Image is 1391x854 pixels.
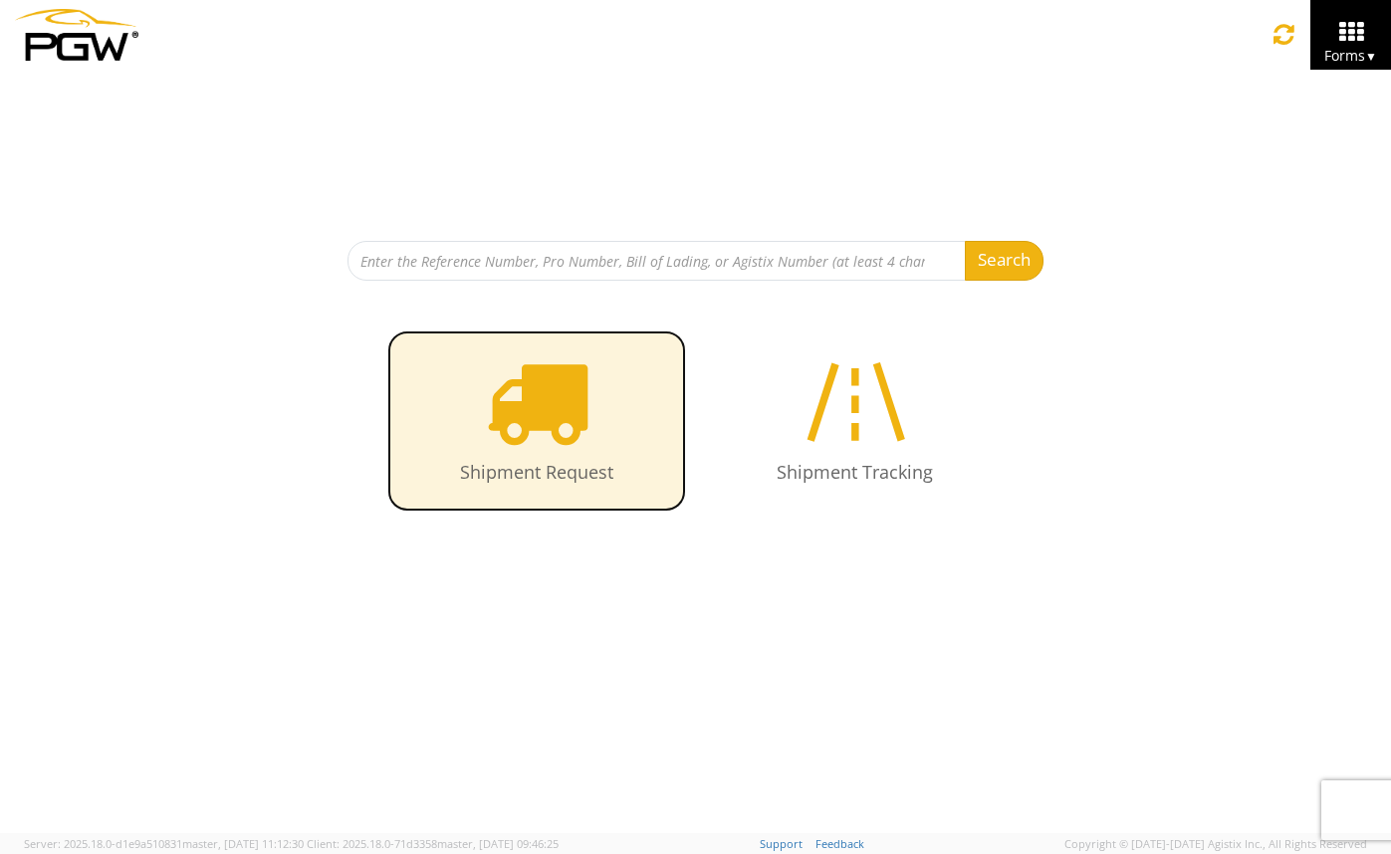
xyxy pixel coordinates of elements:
[1064,836,1367,852] span: Copyright © [DATE]-[DATE] Agistix Inc., All Rights Reserved
[726,463,985,483] h4: Shipment Tracking
[387,330,686,513] a: Shipment Request
[1324,46,1377,65] span: Forms
[407,463,666,483] h4: Shipment Request
[15,9,138,61] img: pgw-form-logo-1aaa8060b1cc70fad034.png
[182,836,304,851] span: master, [DATE] 11:12:30
[815,836,864,851] a: Feedback
[348,241,966,281] input: Enter the Reference Number, Pro Number, Bill of Lading, or Agistix Number (at least 4 chars)
[307,836,559,851] span: Client: 2025.18.0-71d3358
[760,836,803,851] a: Support
[1365,48,1377,65] span: ▼
[965,241,1043,281] button: Search
[437,836,559,851] span: master, [DATE] 09:46:25
[706,330,1005,513] a: Shipment Tracking
[24,836,304,851] span: Server: 2025.18.0-d1e9a510831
